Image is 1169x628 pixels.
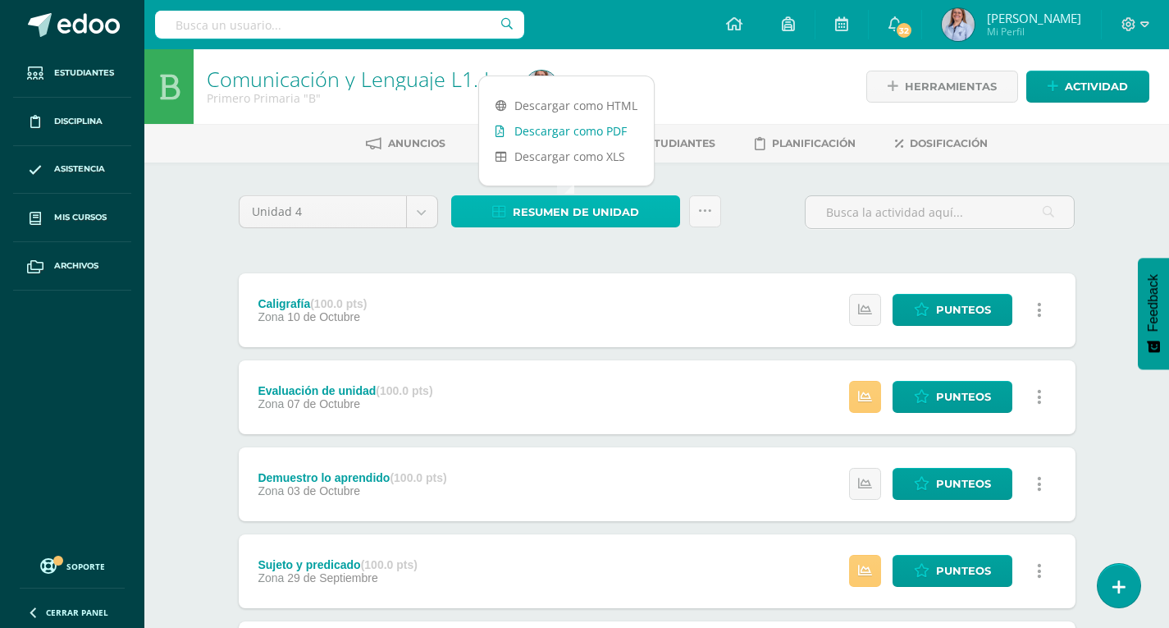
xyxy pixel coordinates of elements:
a: Descargar como PDF [479,118,654,144]
a: Soporte [20,554,125,576]
a: Punteos [893,555,1012,587]
strong: (100.0 pts) [390,471,446,484]
span: 07 de Octubre [287,397,360,410]
a: Asistencia [13,146,131,195]
a: Disciplina [13,98,131,146]
span: Punteos [936,556,991,586]
span: Actividad [1065,71,1128,102]
a: Unidad 4 [240,196,437,227]
span: Estudiantes [54,66,114,80]
span: Feedback [1146,274,1161,332]
div: Caligrafía [258,297,367,310]
span: Asistencia [54,163,105,176]
a: Herramientas [866,71,1018,103]
input: Busca la actividad aquí... [806,196,1074,228]
a: Planificación [755,131,856,157]
a: Punteos [893,468,1012,500]
img: d5f6f8cc131a33290639839f1c9ebbfc.png [942,8,975,41]
span: [PERSON_NAME] [987,10,1081,26]
span: Anuncios [388,137,445,149]
div: Primero Primaria 'B' [207,90,505,106]
span: Zona [258,484,284,497]
a: Estudiantes [617,131,715,157]
img: d5f6f8cc131a33290639839f1c9ebbfc.png [525,71,558,103]
a: Mis cursos [13,194,131,242]
a: Punteos [893,381,1012,413]
span: Zona [258,310,284,323]
span: Punteos [936,382,991,412]
a: Descargar como HTML [479,93,654,118]
input: Busca un usuario... [155,11,524,39]
span: Soporte [66,561,105,572]
a: Archivos [13,242,131,291]
span: Punteos [936,295,991,325]
span: Unidad 4 [252,196,394,227]
div: Evaluación de unidad [258,384,432,397]
span: Zona [258,571,284,584]
span: Resumen de unidad [513,197,639,227]
span: Cerrar panel [46,607,108,618]
span: Mi Perfil [987,25,1081,39]
a: Comunicación y Lenguaje L1. Idioma Materno [207,65,632,93]
span: Punteos [936,469,991,499]
strong: (100.0 pts) [376,384,432,397]
h1: Comunicación y Lenguaje L1. Idioma Materno [207,67,505,90]
span: 03 de Octubre [287,484,360,497]
span: Archivos [54,259,98,273]
button: Feedback - Mostrar encuesta [1138,258,1169,369]
span: 29 de Septiembre [287,571,378,584]
a: Descargar como XLS [479,144,654,169]
a: Dosificación [895,131,988,157]
a: Punteos [893,294,1012,326]
span: Disciplina [54,115,103,128]
span: 10 de Octubre [287,310,360,323]
span: Dosificación [910,137,988,149]
strong: (100.0 pts) [361,558,418,571]
span: Zona [258,397,284,410]
a: Actividad [1026,71,1149,103]
a: Resumen de unidad [451,195,680,227]
span: Estudiantes [641,137,715,149]
strong: (100.0 pts) [310,297,367,310]
a: Anuncios [366,131,445,157]
span: 32 [895,21,913,39]
div: Sujeto y predicado [258,558,418,571]
div: Demuestro lo aprendido [258,471,446,484]
span: Planificación [772,137,856,149]
a: Estudiantes [13,49,131,98]
span: Mis cursos [54,211,107,224]
span: Herramientas [905,71,997,102]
